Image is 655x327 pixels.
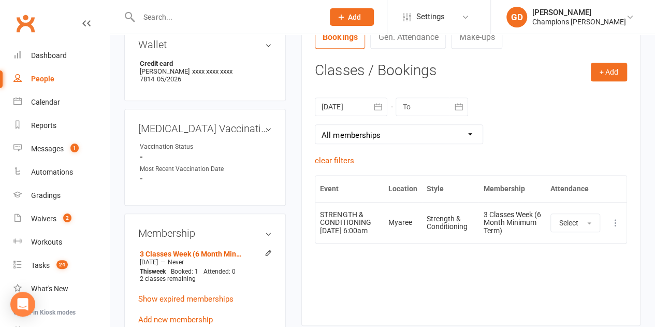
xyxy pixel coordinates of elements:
[546,176,605,202] th: Attendance
[370,25,446,49] a: Gen. Attendance
[140,60,267,67] strong: Credit card
[483,211,541,235] div: 3 Classes Week (6 Month Minimum Term)
[140,259,158,266] span: [DATE]
[140,152,272,162] strong: -
[31,51,67,60] div: Dashboard
[63,214,71,222] span: 2
[13,91,109,114] a: Calendar
[140,142,225,152] div: Vaccination Status
[13,67,109,91] a: People
[13,231,109,254] a: Workouts
[31,238,62,246] div: Workouts
[70,144,79,152] span: 1
[550,214,600,232] button: Select
[140,268,152,275] span: This
[422,176,478,202] th: Style
[13,277,109,301] a: What's New
[559,219,578,227] span: Select
[315,63,627,79] h3: Classes / Bookings
[138,294,234,304] a: Show expired memberships
[13,161,109,184] a: Automations
[138,123,272,134] h3: [MEDICAL_DATA] Vaccination Status
[315,202,384,243] td: [DATE] 6:00am
[320,211,379,227] div: STRENGTH & CONDITIONING
[31,191,61,200] div: Gradings
[315,176,384,202] th: Event
[315,156,354,165] a: clear filters
[31,75,54,83] div: People
[138,228,272,239] h3: Membership
[13,184,109,207] a: Gradings
[31,215,56,223] div: Waivers
[388,219,417,226] div: Myaree
[140,67,232,83] span: xxxx xxxx xxxx 7814
[330,8,374,26] button: Add
[31,98,60,106] div: Calendar
[157,75,181,83] span: 05/2026
[506,7,527,27] div: GD
[532,17,626,26] div: Champions [PERSON_NAME]
[31,285,68,293] div: What's New
[136,10,316,24] input: Search...
[138,58,272,84] li: [PERSON_NAME]
[13,254,109,277] a: Tasks 24
[315,25,365,49] a: Bookings
[137,258,272,266] div: —
[140,250,243,258] a: 3 Classes Week (6 Month Minimum Term)
[591,63,627,81] button: + Add
[138,315,213,324] a: Add new membership
[168,259,184,266] span: Never
[427,215,474,231] div: Strength & Conditioning
[138,39,272,50] h3: Wallet
[140,164,225,174] div: Most Recent Vaccination Date
[171,268,198,275] span: Booked: 1
[13,44,109,67] a: Dashboard
[31,145,64,153] div: Messages
[56,260,68,269] span: 24
[10,292,35,317] div: Open Intercom Messenger
[13,207,109,231] a: Waivers 2
[140,275,196,282] span: 2 classes remaining
[348,13,361,21] span: Add
[384,176,422,202] th: Location
[31,121,56,130] div: Reports
[532,8,626,17] div: [PERSON_NAME]
[451,25,502,49] a: Make-ups
[13,137,109,161] a: Messages 1
[140,174,272,183] strong: -
[31,168,73,176] div: Automations
[31,261,50,269] div: Tasks
[13,114,109,137] a: Reports
[137,268,168,275] div: week
[416,5,445,29] span: Settings
[478,176,546,202] th: Membership
[12,10,38,36] a: Clubworx
[203,268,236,275] span: Attended: 0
